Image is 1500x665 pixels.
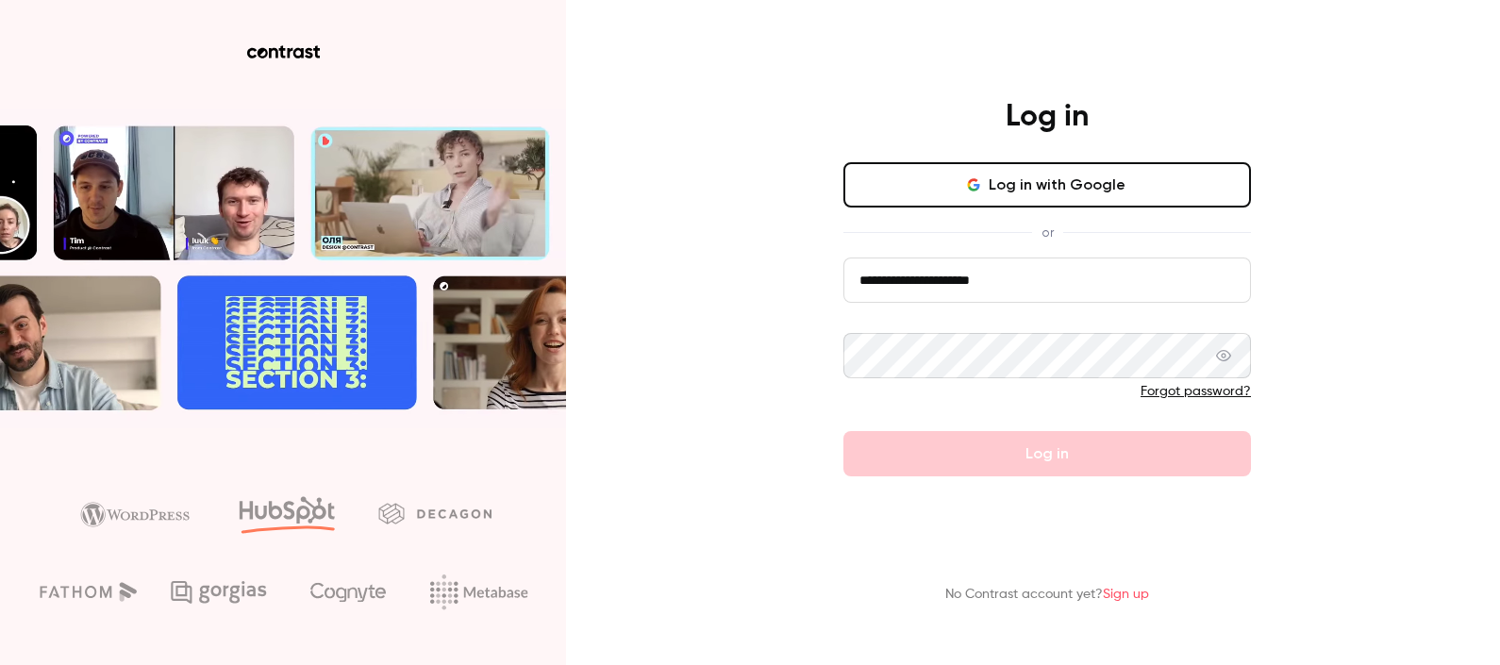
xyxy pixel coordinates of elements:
[945,585,1149,605] p: No Contrast account yet?
[843,162,1251,208] button: Log in with Google
[1032,223,1063,242] span: or
[378,503,492,524] img: decagon
[1141,385,1251,398] a: Forgot password?
[1103,588,1149,601] a: Sign up
[1006,98,1089,136] h4: Log in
